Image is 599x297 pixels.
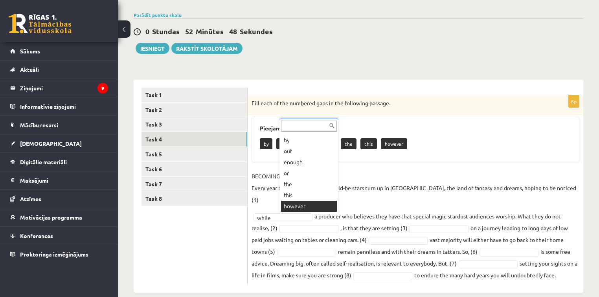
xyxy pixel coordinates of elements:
div: out [281,146,337,157]
div: by [281,135,337,146]
div: this [281,190,337,201]
div: however [281,201,337,212]
div: or [281,168,337,179]
div: enough [281,157,337,168]
div: the [281,179,337,190]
